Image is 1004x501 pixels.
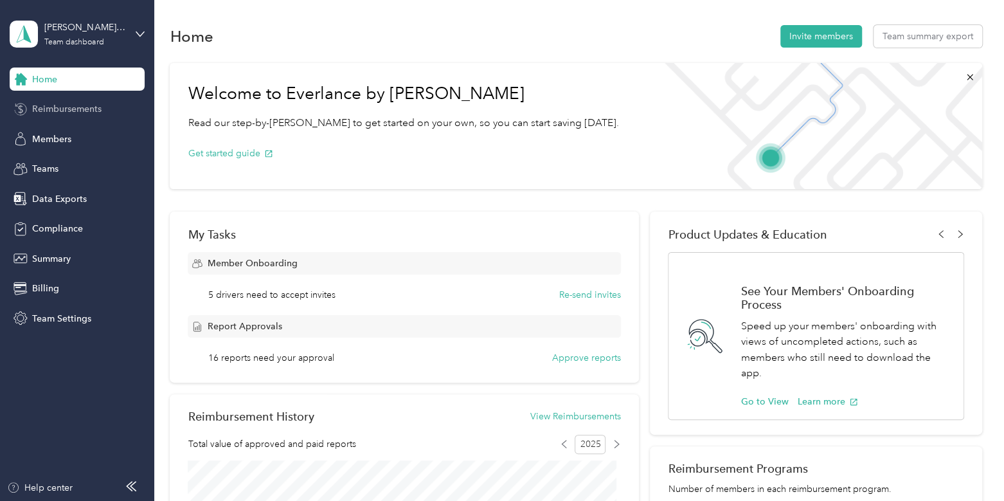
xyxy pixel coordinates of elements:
span: Home [32,73,57,86]
span: 5 drivers need to accept invites [208,288,336,302]
iframe: Everlance-gr Chat Button Frame [932,429,1004,501]
p: Number of members in each reimbursement program. [668,482,964,496]
div: [PERSON_NAME] Distributors [44,21,125,34]
span: Team Settings [32,312,91,325]
h2: Reimbursement History [188,410,314,423]
button: Help center [7,481,73,495]
button: Get started guide [188,147,273,160]
span: Data Exports [32,192,87,206]
span: Teams [32,162,58,176]
span: Summary [32,252,71,266]
button: Invite members [780,25,862,48]
span: 2025 [575,435,605,454]
button: Re-send invites [559,288,621,302]
div: Team dashboard [44,39,103,46]
span: Report Approvals [207,320,282,333]
img: Welcome to everlance [652,63,982,189]
p: Read our step-by-[PERSON_NAME] to get started on your own, so you can start saving [DATE]. [188,115,618,131]
h1: Welcome to Everlance by [PERSON_NAME] [188,84,618,104]
span: Member Onboarding [207,257,297,270]
button: Approve reports [552,351,621,365]
h1: Home [170,30,213,43]
button: View Reimbursements [530,410,621,423]
button: Learn more [797,395,858,408]
span: Members [32,132,71,146]
span: Reimbursements [32,102,102,116]
p: Speed up your members' onboarding with views of uncompleted actions, such as members who still ne... [740,318,949,381]
span: Compliance [32,222,83,235]
span: Product Updates & Education [668,228,827,241]
span: 16 reports need your approval [208,351,334,365]
button: Go to View [740,395,788,408]
h2: Reimbursement Programs [668,462,964,475]
span: Total value of approved and paid reports [188,437,355,451]
div: My Tasks [188,228,620,241]
button: Team summary export [874,25,982,48]
h1: See Your Members' Onboarding Process [740,284,949,311]
span: Billing [32,282,59,295]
